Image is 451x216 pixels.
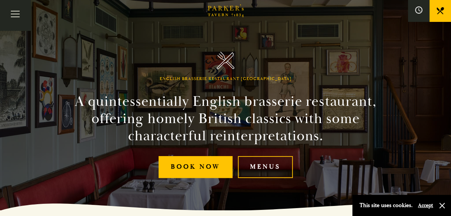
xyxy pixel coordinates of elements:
[62,93,389,145] h2: A quintessentially English brasserie restaurant, offering homely British classics with some chara...
[159,156,232,178] a: Book Now
[360,200,413,211] p: This site uses cookies.
[160,76,292,81] h1: English Brasserie Restaurant [GEOGRAPHIC_DATA]
[238,156,293,178] a: Menus
[418,202,433,209] button: Accept
[438,202,446,209] button: Close and accept
[217,52,234,69] img: Parker's Tavern Brasserie Cambridge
